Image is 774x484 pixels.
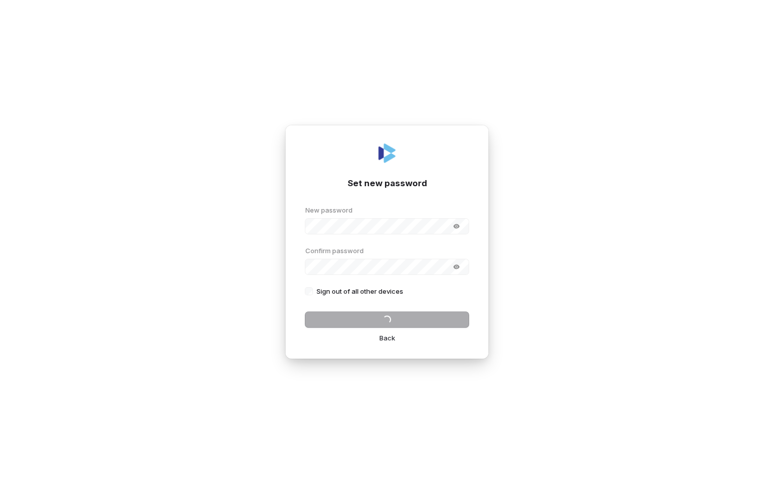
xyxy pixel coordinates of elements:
a: Back [379,333,395,342]
img: Coverbase [375,141,399,165]
h1: Set new password [305,178,469,190]
button: Show password [446,220,467,232]
p: Sign out of all other devices [316,287,403,296]
button: Show password [446,261,467,273]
